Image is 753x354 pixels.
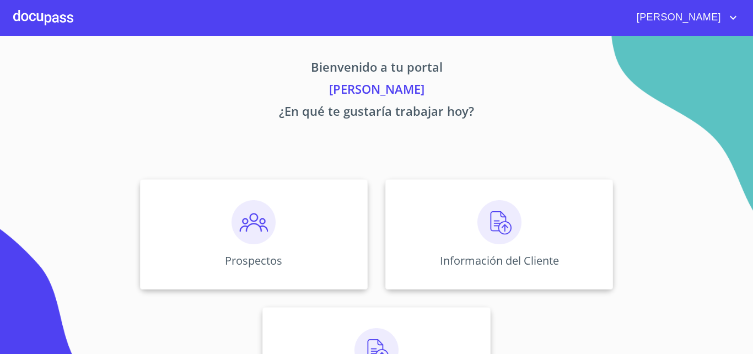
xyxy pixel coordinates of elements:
p: Información del Cliente [440,253,559,268]
img: prospectos.png [232,200,276,244]
img: carga.png [477,200,521,244]
p: ¿En qué te gustaría trabajar hoy? [37,102,716,124]
p: [PERSON_NAME] [37,80,716,102]
p: Bienvenido a tu portal [37,58,716,80]
span: [PERSON_NAME] [628,9,727,26]
button: account of current user [628,9,740,26]
p: Prospectos [225,253,282,268]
